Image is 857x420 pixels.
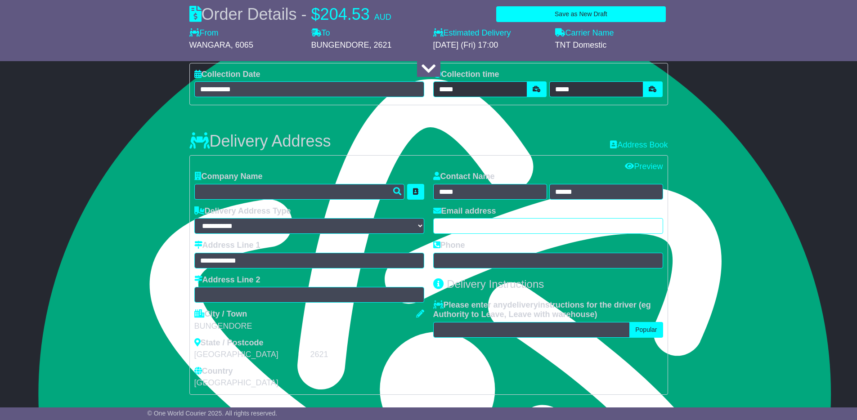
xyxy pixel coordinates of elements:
[433,206,496,216] label: Email address
[310,350,424,360] div: 2621
[194,338,264,348] label: State / Postcode
[433,28,546,38] label: Estimated Delivery
[194,378,278,387] span: [GEOGRAPHIC_DATA]
[374,13,391,22] span: AUD
[496,6,665,22] button: Save as New Draft
[194,366,233,376] label: Country
[369,40,392,49] span: , 2621
[194,309,247,319] label: City / Town
[194,322,424,331] div: BUNGENDORE
[189,132,331,150] h3: Delivery Address
[320,5,370,23] span: 204.53
[311,5,320,23] span: $
[189,4,391,24] div: Order Details -
[311,40,369,49] span: BUNGENDORE
[555,40,668,50] div: TNT Domestic
[447,278,544,290] span: Delivery Instructions
[194,172,263,182] label: Company Name
[507,300,538,309] span: delivery
[194,70,260,80] label: Collection Date
[194,241,260,250] label: Address Line 1
[148,410,278,417] span: © One World Courier 2025. All rights reserved.
[433,241,465,250] label: Phone
[194,206,291,216] label: Delivery Address Type
[231,40,253,49] span: , 6065
[629,322,663,338] button: Popular
[189,28,219,38] label: From
[194,275,260,285] label: Address Line 2
[433,40,546,50] div: [DATE] (Fri) 17:00
[625,162,663,171] a: Preview
[610,140,668,149] a: Address Book
[433,172,495,182] label: Contact Name
[194,350,308,360] div: [GEOGRAPHIC_DATA]
[189,40,231,49] span: WANGARA
[433,300,663,320] label: Please enter any instructions for the driver ( )
[555,28,614,38] label: Carrier Name
[311,28,330,38] label: To
[433,300,651,319] span: eg Authority to Leave, Leave with warehouse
